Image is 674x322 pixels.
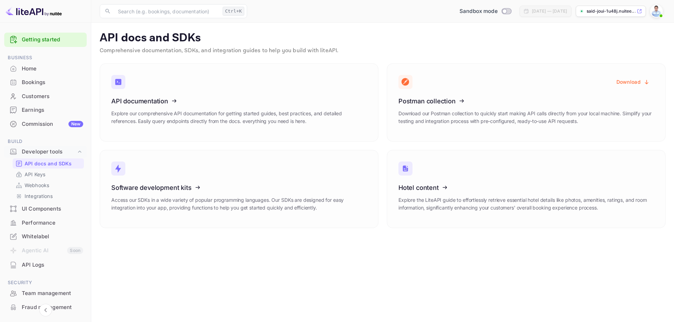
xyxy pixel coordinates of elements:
img: LiteAPI logo [6,6,62,17]
div: Team management [4,287,87,300]
div: Earnings [22,106,83,114]
p: Explore the LiteAPI guide to effortlessly retrieve essential hotel details like photos, amenities... [398,196,654,212]
div: Fraud management [4,301,87,314]
div: Performance [22,219,83,227]
a: Whitelabel [4,230,87,243]
div: Earnings [4,103,87,117]
h3: Software development kits [111,184,367,191]
div: New [68,121,83,127]
h3: Hotel content [398,184,654,191]
div: Developer tools [4,146,87,158]
a: API docs and SDKs [15,160,81,167]
div: Getting started [4,33,87,47]
div: Bookings [22,78,83,87]
a: Performance [4,216,87,229]
span: Build [4,138,87,145]
a: Integrations [15,192,81,200]
h3: Postman collection [398,97,654,105]
span: Business [4,54,87,62]
div: Whitelabel [22,233,83,241]
a: Software development kitsAccess our SDKs in a wide variety of popular programming languages. Our ... [100,150,378,228]
a: API Keys [15,171,81,178]
div: Customers [22,93,83,101]
div: UI Components [4,202,87,216]
p: Webhooks [25,181,49,189]
p: Access our SDKs in a wide variety of popular programming languages. Our SDKs are designed for eas... [111,196,367,212]
div: Performance [4,216,87,230]
span: Security [4,279,87,287]
a: API Logs [4,258,87,271]
img: Said Joui [651,6,662,17]
a: CommissionNew [4,117,87,130]
a: Customers [4,90,87,103]
button: Download [612,75,654,89]
a: Home [4,62,87,75]
p: API docs and SDKs [100,31,666,45]
p: API Keys [25,171,45,178]
p: Download our Postman collection to quickly start making API calls directly from your local machin... [398,110,654,125]
div: API Logs [22,261,83,269]
div: Whitelabel [4,230,87,244]
p: Explore our comprehensive API documentation for getting started guides, best practices, and detai... [111,110,367,125]
div: Home [4,62,87,76]
a: Bookings [4,76,87,89]
div: UI Components [22,205,83,213]
a: UI Components [4,202,87,215]
a: Webhooks [15,181,81,189]
div: CommissionNew [4,117,87,131]
p: said-joui-1u48j.nuitee... [587,8,635,14]
p: Comprehensive documentation, SDKs, and integration guides to help you build with liteAPI. [100,47,666,55]
div: Webhooks [13,180,84,190]
p: Integrations [25,192,53,200]
div: Switch to Production mode [457,7,514,15]
h3: API documentation [111,97,367,105]
p: API docs and SDKs [25,160,72,167]
div: Commission [22,120,83,128]
a: Getting started [22,36,83,44]
input: Search (e.g. bookings, documentation) [114,4,220,18]
div: Team management [22,289,83,297]
div: Home [22,65,83,73]
a: Earnings [4,103,87,116]
a: Hotel contentExplore the LiteAPI guide to effortlessly retrieve essential hotel details like phot... [387,150,666,228]
div: API Keys [13,169,84,179]
div: API docs and SDKs [13,158,84,169]
a: API documentationExplore our comprehensive API documentation for getting started guides, best pra... [100,63,378,142]
div: [DATE] — [DATE] [532,8,567,14]
div: Integrations [13,191,84,201]
a: Team management [4,287,87,300]
div: Ctrl+K [223,7,244,16]
div: Fraud management [22,303,83,311]
a: Fraud management [4,301,87,314]
div: Developer tools [22,148,76,156]
button: Collapse navigation [39,304,52,316]
span: Sandbox mode [460,7,498,15]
